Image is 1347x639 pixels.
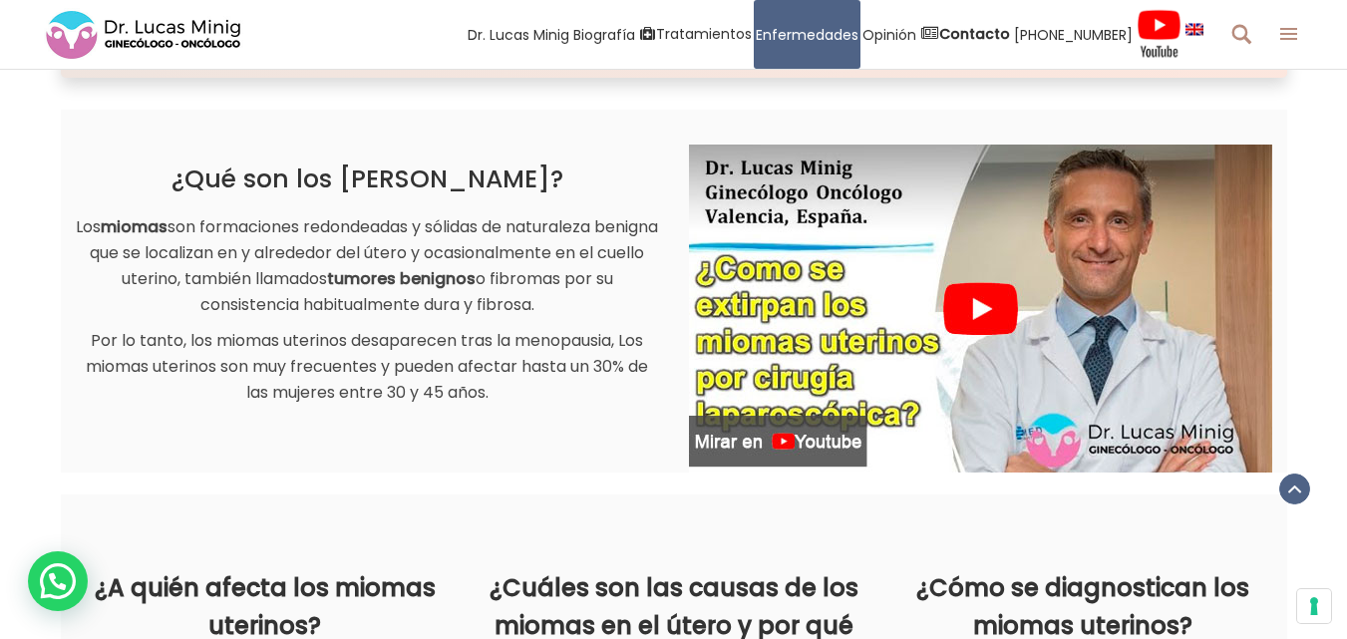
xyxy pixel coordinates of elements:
[327,267,476,290] strong: tumores benignos
[101,215,168,238] strong: miomas
[76,214,659,318] p: Los son formaciones redondeadas y sólidas de naturaleza benigna que se localizan en y alrededor d...
[76,328,659,406] p: Por lo tanto, los miomas uterinos desaparecen tras la menopausia, Los miomas uterinos son muy fre...
[1014,23,1133,46] span: [PHONE_NUMBER]
[939,24,1010,44] strong: Contacto
[28,551,88,611] div: WhatsApp contact
[756,23,858,46] span: Enfermedades
[689,145,1272,473] img: Como se extirpan los miomas uterinos por cirugía laparoscópica
[862,23,916,46] span: Opinión
[656,23,752,46] span: Tratamientos
[1137,9,1181,59] img: Videos Youtube Ginecología
[1297,589,1331,623] button: Sus preferencias de consentimiento para tecnologías de seguimiento
[573,23,635,46] span: Biografía
[76,164,659,194] h2: ¿Qué son los [PERSON_NAME]?
[1185,23,1203,35] img: language english
[468,23,569,46] span: Dr. Lucas Minig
